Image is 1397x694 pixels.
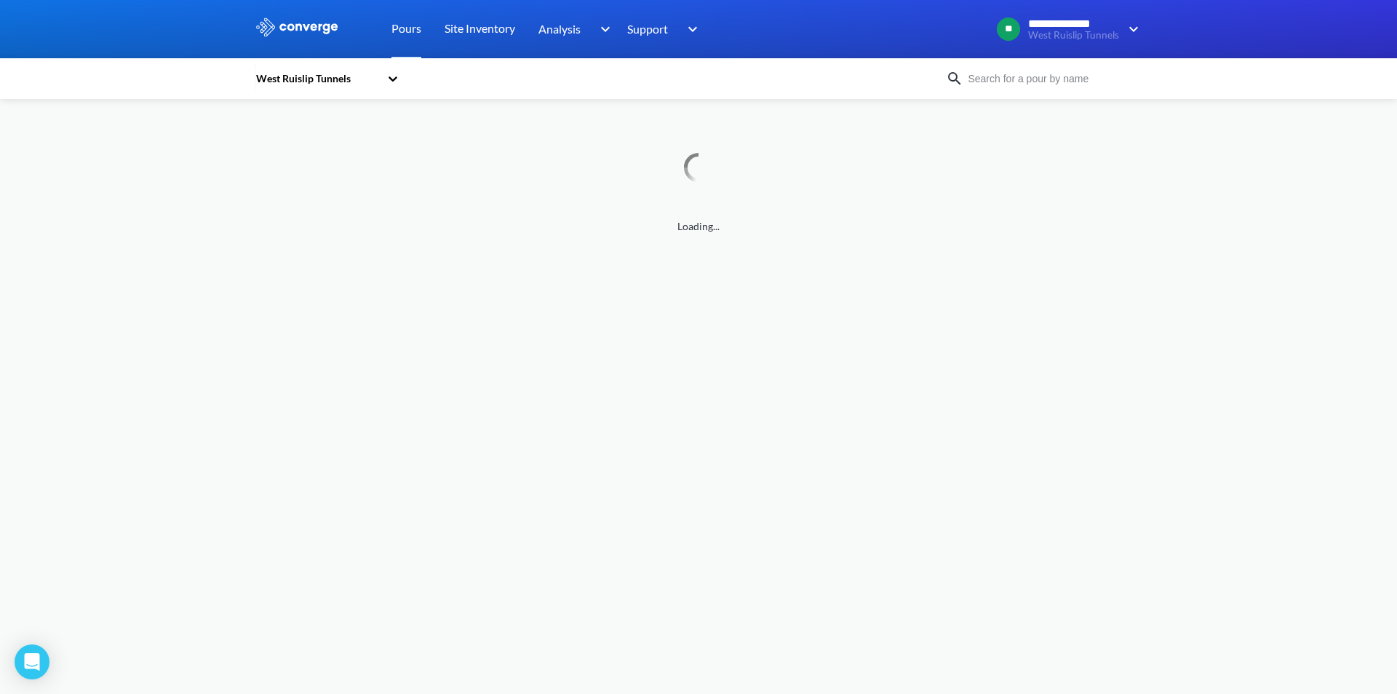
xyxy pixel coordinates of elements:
[963,71,1139,87] input: Search for a pour by name
[1119,20,1142,38] img: downArrow.svg
[255,71,380,87] div: West Ruislip Tunnels
[255,17,339,36] img: logo_ewhite.svg
[591,20,614,38] img: downArrow.svg
[538,20,581,38] span: Analysis
[15,644,49,679] div: Open Intercom Messenger
[946,70,963,87] img: icon-search.svg
[627,20,668,38] span: Support
[678,20,701,38] img: downArrow.svg
[255,218,1142,234] span: Loading...
[1028,30,1119,41] span: West Ruislip Tunnels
